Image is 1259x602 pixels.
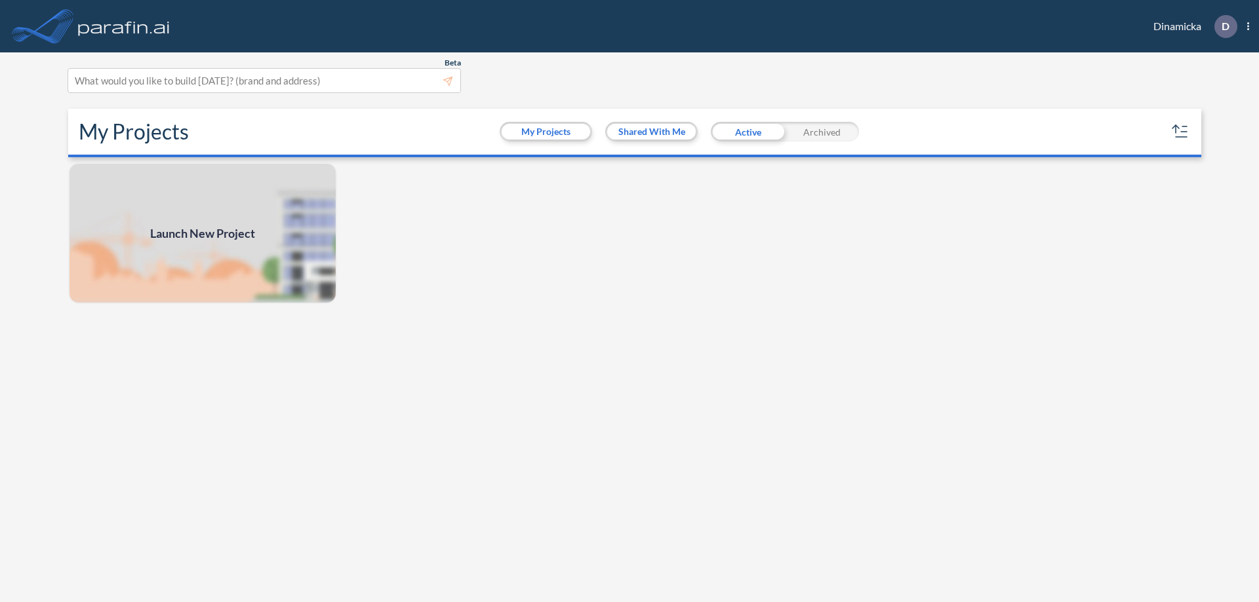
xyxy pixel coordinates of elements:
[445,58,461,68] span: Beta
[1222,20,1229,32] p: D
[1170,121,1191,142] button: sort
[785,122,859,141] div: Archived
[150,225,255,242] span: Launch New Project
[502,124,590,140] button: My Projects
[75,13,172,39] img: logo
[68,162,337,304] img: add
[79,119,189,144] h2: My Projects
[68,162,337,304] a: Launch New Project
[711,122,785,141] div: Active
[607,124,696,140] button: Shared With Me
[1134,15,1249,38] div: Dinamicka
